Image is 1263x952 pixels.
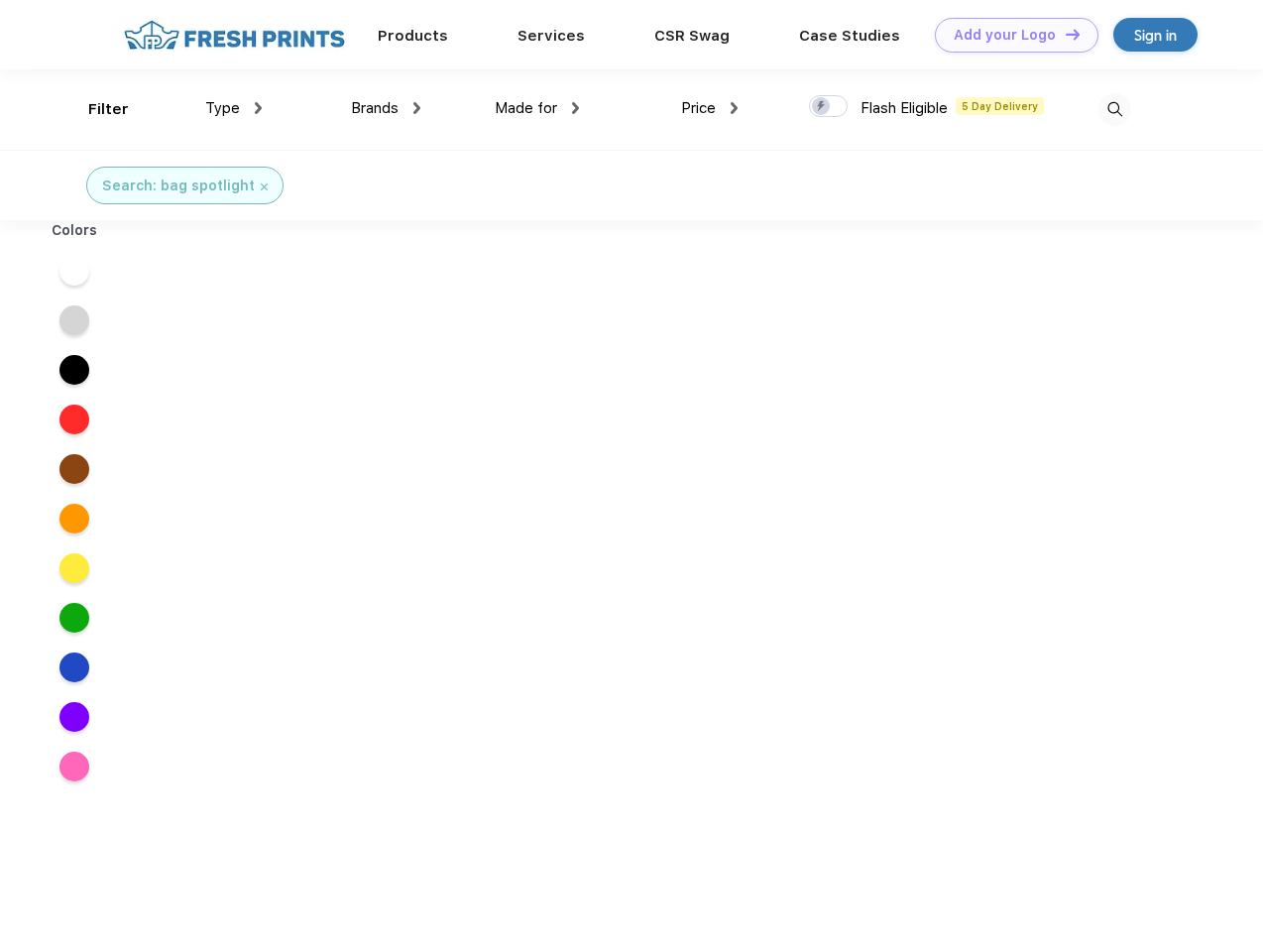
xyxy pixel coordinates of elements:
[1134,24,1177,47] div: Sign in
[1098,93,1131,126] img: desktop_search.svg
[378,27,448,45] a: Products
[1113,18,1198,52] a: Sign in
[37,220,113,241] div: Colors
[255,102,262,114] img: dropdown.png
[102,176,255,196] div: Search: bag spotlight
[1066,29,1080,40] img: DT
[88,98,129,121] div: Filter
[118,18,351,53] img: fo%20logo%202.webp
[954,27,1056,44] div: Add your Logo
[681,99,716,117] span: Price
[261,183,268,190] img: filter_cancel.svg
[861,99,948,117] span: Flash Eligible
[956,97,1044,115] span: 5 Day Delivery
[351,99,399,117] span: Brands
[572,102,579,114] img: dropdown.png
[205,99,240,117] span: Type
[495,99,557,117] span: Made for
[731,102,738,114] img: dropdown.png
[413,102,420,114] img: dropdown.png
